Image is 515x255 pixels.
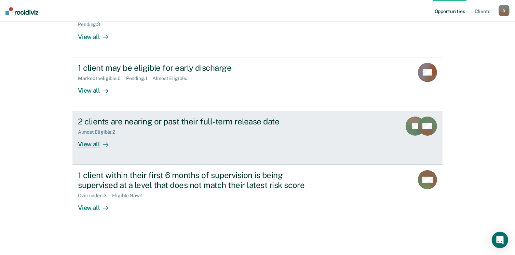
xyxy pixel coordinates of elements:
[78,193,112,199] div: Overridden : 3
[78,81,116,94] div: View all
[5,7,38,15] img: Recidiviz
[72,57,442,111] a: 1 client may be eligible for early dischargeMarked Ineligible:6Pending:1Almost Eligible:1View all
[153,76,195,81] div: Almost Eligible : 1
[78,63,318,73] div: 1 client may be eligible for early discharge
[499,5,510,16] button: D
[78,117,318,126] div: 2 clients are nearing or past their full-term release date
[78,170,318,190] div: 1 client within their first 6 months of supervision is being supervised at a level that does not ...
[78,22,106,27] div: Pending : 3
[78,129,121,135] div: Almost Eligible : 2
[72,111,442,165] a: 2 clients are nearing or past their full-term release dateAlmost Eligible:2View all
[78,76,126,81] div: Marked Ineligible : 6
[78,27,116,41] div: View all
[112,193,148,199] div: Eligible Now : 1
[78,199,116,212] div: View all
[72,3,442,57] a: Some clients may be eligible for a supervision level downgradePending:3View all
[492,232,508,248] div: Open Intercom Messenger
[126,76,153,81] div: Pending : 1
[78,135,116,148] div: View all
[72,165,442,228] a: 1 client within their first 6 months of supervision is being supervised at a level that does not ...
